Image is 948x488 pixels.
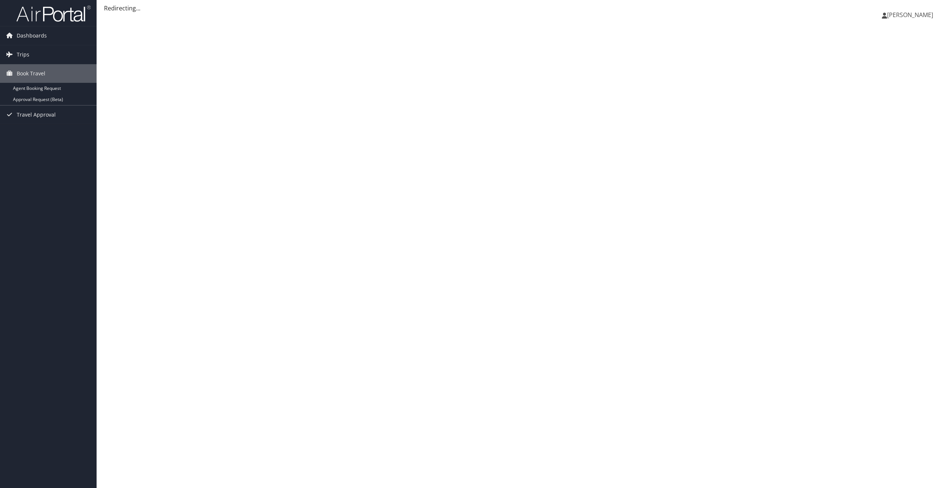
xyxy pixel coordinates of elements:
span: Trips [17,45,29,64]
a: [PERSON_NAME] [882,4,941,26]
div: Redirecting... [104,4,941,13]
img: airportal-logo.png [16,5,91,22]
span: [PERSON_NAME] [887,11,933,19]
span: Travel Approval [17,105,56,124]
span: Book Travel [17,64,45,83]
span: Dashboards [17,26,47,45]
